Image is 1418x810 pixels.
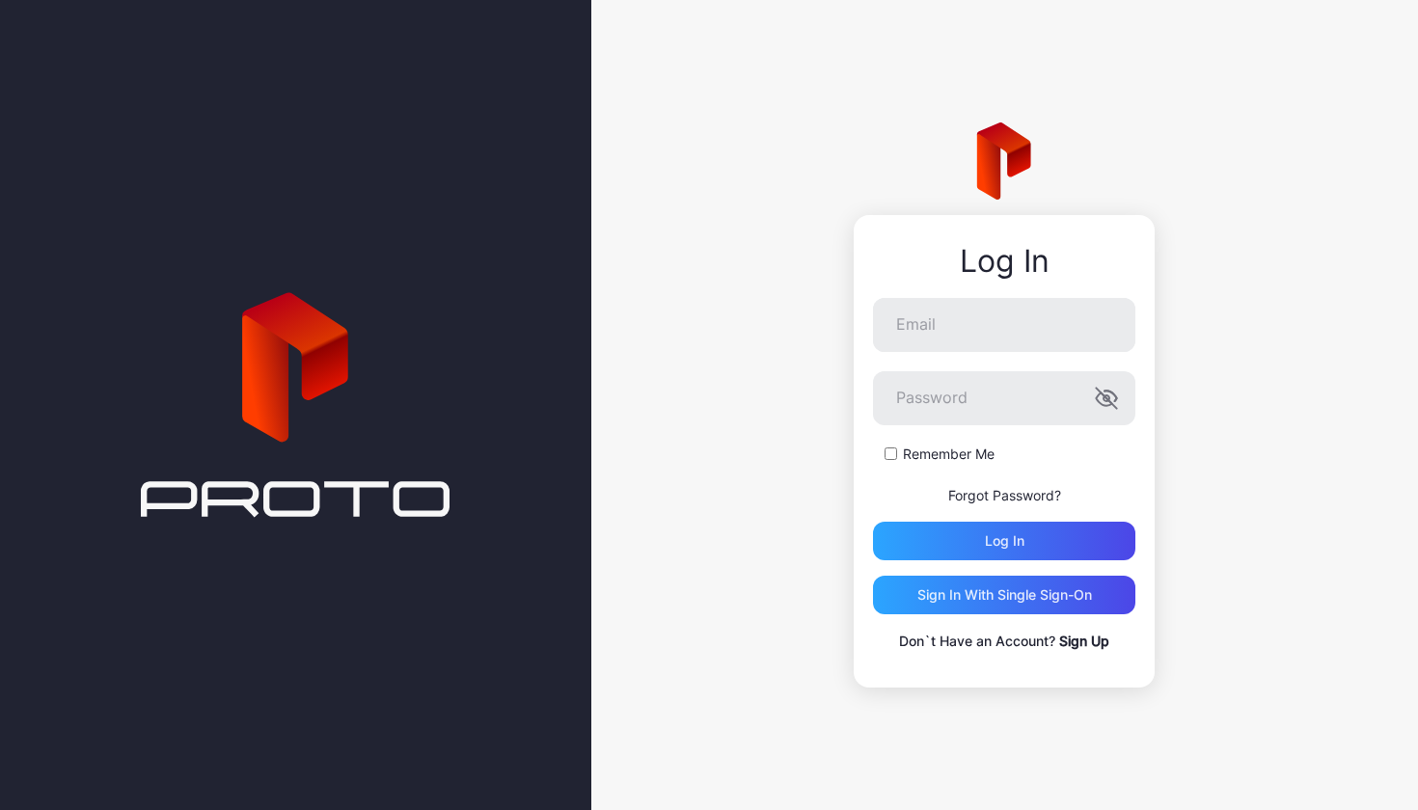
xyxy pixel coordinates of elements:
[917,587,1092,603] div: Sign in With Single Sign-On
[873,244,1135,279] div: Log In
[985,533,1024,549] div: Log in
[948,487,1061,503] a: Forgot Password?
[873,371,1135,425] input: Password
[873,576,1135,614] button: Sign in With Single Sign-On
[873,630,1135,653] p: Don`t Have an Account?
[873,298,1135,352] input: Email
[873,522,1135,560] button: Log in
[1095,387,1118,410] button: Password
[903,445,995,464] label: Remember Me
[1059,633,1109,649] a: Sign Up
